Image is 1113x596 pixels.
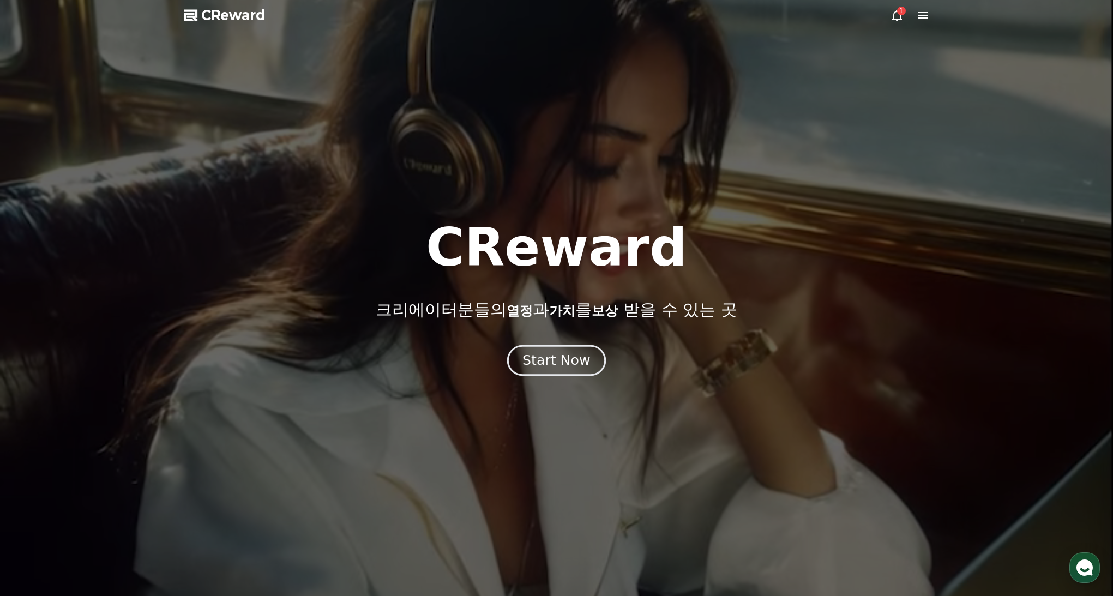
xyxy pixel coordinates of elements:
[70,157,200,168] div: 다음부터는 주의하도록 하겠습니다.
[522,351,590,370] div: Start Now
[592,303,618,318] span: 보상
[70,146,200,157] div: 아, 그러네요.
[32,43,184,75] div: 크리워드는 [DATE] 음원 사용을 허용하지 않습니다. 이는 유튜브에서 매우 부정적으로 보기 때문입니다.
[549,303,575,318] span: 가치
[507,345,606,376] button: Start Now
[32,32,122,42] a: [URL][DOMAIN_NAME]
[32,81,184,103] div: 이러한 영상은 앞으로 자동 수익에서 제외될 예정입니다.
[509,357,604,367] a: Start Now
[32,233,184,266] div: 추가로, 사용하시는 콘텐츠가 저작권이 강한 스포츠 영상이다 보니 유튜브에서 예민하게 보는 콘텐츠 중 하나입니다.
[32,222,184,233] div: 네, 감사합니다.
[184,7,266,24] a: CReward
[32,272,184,293] div: 영상 활용과 각색에 각별히 주의해 주시기 바랍니다.
[201,7,266,24] span: CReward
[507,303,533,318] span: 열정
[70,168,200,179] div: 감사합니다.
[376,300,737,320] p: 크리에이터분들의 과 를 받을 수 있는 곳
[426,221,687,274] h1: CReward
[891,9,904,22] a: 1
[59,18,136,27] div: Will respond in minutes
[897,7,906,15] div: 1
[32,293,184,304] div: 감사합니다.
[59,6,100,18] div: Creward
